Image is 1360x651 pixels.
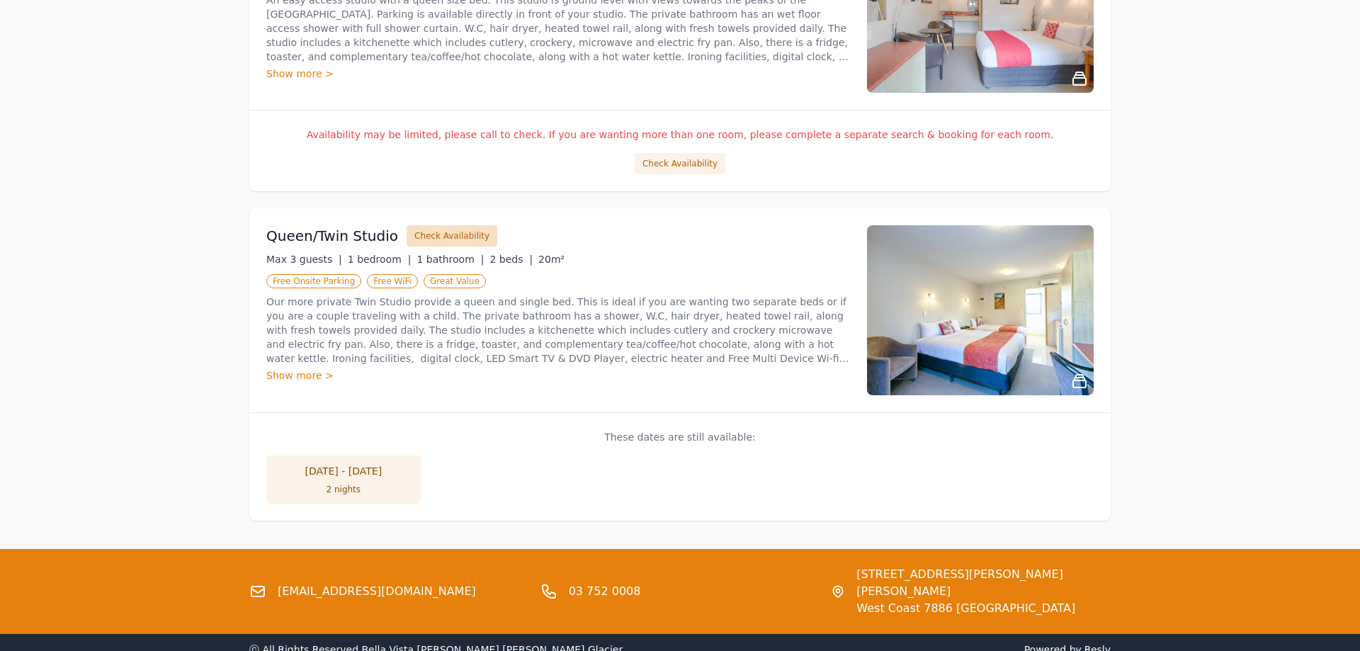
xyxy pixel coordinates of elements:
div: Show more > [266,67,850,81]
span: West Coast 7886 [GEOGRAPHIC_DATA] [856,600,1111,617]
a: [EMAIL_ADDRESS][DOMAIN_NAME] [278,583,476,600]
p: Our more private Twin Studio provide a queen and single bed. This is ideal if you are wanting two... [266,295,850,366]
div: 2 nights [280,484,407,495]
span: Free WiFi [367,274,418,288]
span: [STREET_ADDRESS][PERSON_NAME] [PERSON_NAME] [856,566,1111,600]
div: Show more > [266,368,850,383]
div: [DATE] - [DATE] [280,464,407,478]
span: Max 3 guests | [266,254,342,265]
h3: Queen/Twin Studio [266,226,398,246]
button: Check Availability [407,225,497,247]
span: 2 beds | [489,254,533,265]
span: Great Value [424,274,486,288]
span: 20m² [538,254,565,265]
a: 03 752 0008 [569,583,641,600]
button: Check Availability [635,153,725,174]
p: These dates are still available: [266,430,1094,444]
p: Availability may be limited, please call to check. If you are wanting more than one room, please ... [266,128,1094,142]
span: 1 bedroom | [348,254,412,265]
span: Free Onsite Parking [266,274,361,288]
span: 1 bathroom | [416,254,484,265]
